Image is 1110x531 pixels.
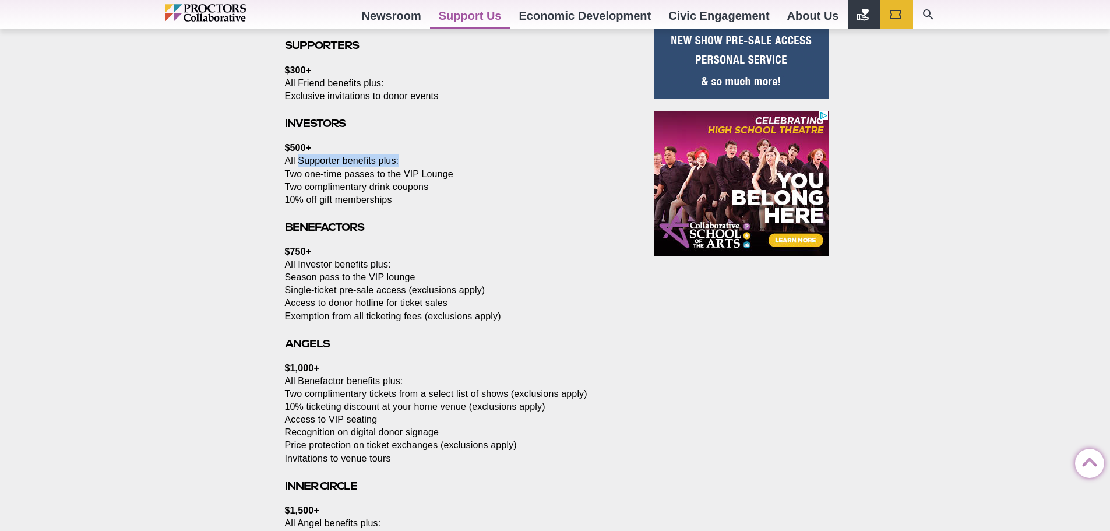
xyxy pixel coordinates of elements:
[285,117,346,129] strong: Investors
[285,221,364,233] strong: Benefactors
[285,78,384,88] span: All Friend benefits plus:
[285,247,312,256] strong: $750+
[285,245,628,322] p: All Investor benefits plus: Season pass to the VIP lounge Single-ticket pre-sale access (exclusio...
[654,111,829,256] iframe: Advertisement
[165,4,296,22] img: Proctors logo
[285,480,357,492] strong: Inner Circle
[1075,449,1098,473] a: Back to Top
[285,363,319,373] strong: $1,000+
[285,337,330,350] strong: Angels
[285,142,628,206] p: All Supporter benefits plus: Two one-time passes to the VIP Lounge Two complimentary drink coupon...
[285,39,359,51] strong: Supporters
[285,64,628,103] p: Exclusive invitations to donor events
[285,143,312,153] strong: $500+
[285,505,319,515] strong: $1,500+
[285,65,312,75] b: $300+
[285,362,628,465] p: All Benefactor benefits plus: Two complimentary tickets from a select list of shows (exclusions a...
